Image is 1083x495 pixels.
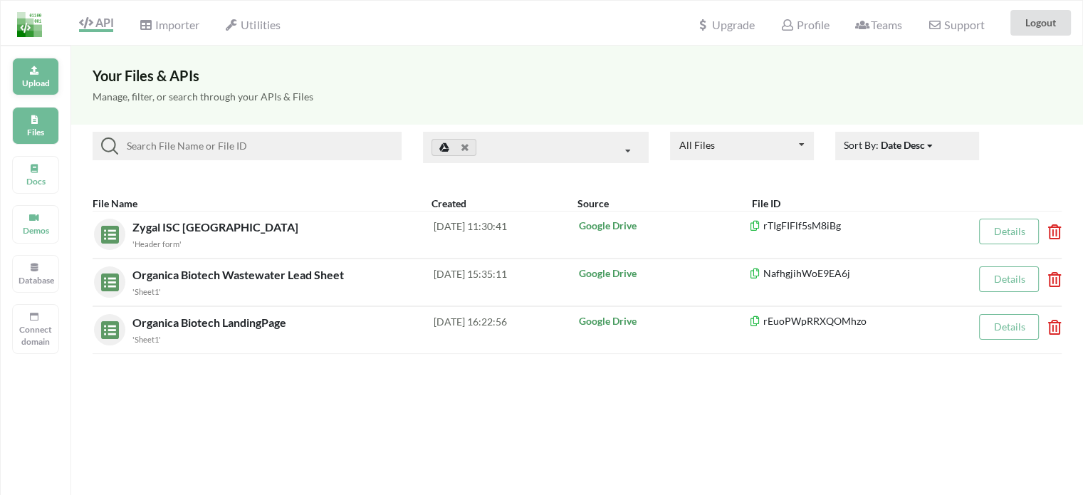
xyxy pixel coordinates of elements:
h5: Manage, filter, or search through your APIs & Files [93,91,1062,103]
span: Importer [139,18,199,31]
button: Details [979,266,1039,292]
div: [DATE] 11:30:41 [434,219,577,250]
b: Created [431,197,466,209]
p: Google Drive [578,314,748,328]
span: Support [928,19,984,31]
p: Demos [19,224,53,236]
img: LogoIcon.png [17,12,42,37]
a: Details [993,273,1025,285]
span: Organica Biotech LandingPage [132,316,289,329]
p: Google Drive [578,219,748,233]
span: Sort By: [844,139,934,151]
small: 'Sheet1' [132,335,161,344]
img: sheets.7a1b7961.svg [94,266,119,291]
p: Connect domain [19,323,53,348]
button: Logout [1010,10,1071,36]
b: File ID [751,197,780,209]
p: Database [19,274,53,286]
b: Source [577,197,608,209]
p: Files [19,126,53,138]
span: Profile [780,18,829,31]
p: Google Drive [578,266,748,281]
p: rEuoPWpRRXQOMhzo [749,314,959,328]
span: Zygal ISC [GEOGRAPHIC_DATA] [132,220,301,234]
button: Details [979,314,1039,340]
p: rTIgFIFlf5sM8iBg [749,219,959,233]
span: Teams [855,18,902,31]
small: 'Header form' [132,239,182,249]
input: Search File Name or File ID [118,137,396,155]
span: API [79,16,113,29]
div: [DATE] 16:22:56 [434,314,577,345]
a: Details [993,321,1025,333]
div: All Files [679,140,714,150]
button: Details [979,219,1039,244]
b: File Name [93,197,137,209]
span: Utilities [225,18,280,31]
img: sheets.7a1b7961.svg [94,219,119,244]
span: Organica Biotech Wastewater Lead Sheet [132,268,347,281]
small: 'Sheet1' [132,287,161,296]
p: Docs [19,175,53,187]
a: Details [993,225,1025,237]
div: Date Desc [881,137,925,152]
div: [DATE] 15:35:11 [434,266,577,298]
span: Upgrade [696,19,755,31]
p: NafhgjihWoE9EA6j [749,266,959,281]
img: searchIcon.svg [101,137,118,155]
h3: Your Files & APIs [93,67,1062,84]
img: sheets.7a1b7961.svg [94,314,119,339]
p: Upload [19,77,53,89]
